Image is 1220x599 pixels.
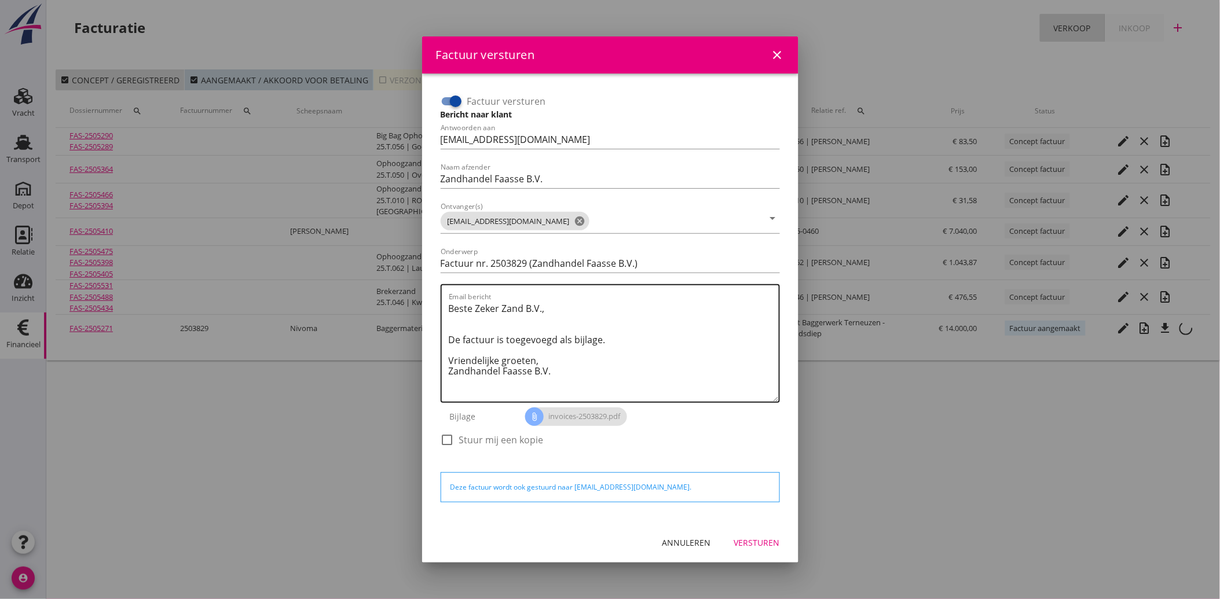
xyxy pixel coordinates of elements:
[574,215,586,227] i: cancel
[734,536,780,549] div: Versturen
[771,48,785,62] i: close
[441,403,526,431] div: Bijlage
[441,130,780,149] input: Antwoorden aan
[525,407,544,426] i: attach_file
[441,108,780,120] h3: Bericht naar klant
[725,532,789,553] button: Versturen
[450,482,770,493] div: Deze factuur wordt ook gestuurd naar [EMAIL_ADDRESS][DOMAIN_NAME].
[441,254,780,273] input: Onderwerp
[449,299,779,402] textarea: Email bericht
[436,46,535,64] div: Factuur versturen
[441,170,780,188] input: Naam afzender
[459,434,544,446] label: Stuur mij een kopie
[662,536,711,549] div: Annuleren
[592,212,764,230] input: Ontvanger(s)
[441,212,589,230] span: [EMAIL_ADDRESS][DOMAIN_NAME]
[467,95,546,107] label: Factuur versturen
[653,532,720,553] button: Annuleren
[525,407,627,426] span: invoices-2503829.pdf
[766,211,780,225] i: arrow_drop_down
